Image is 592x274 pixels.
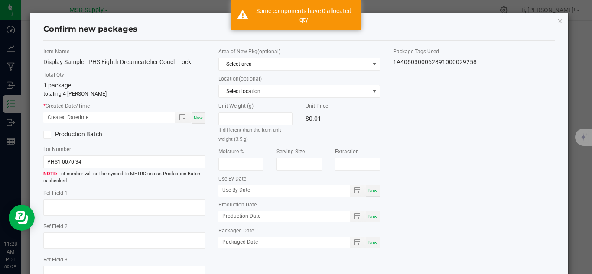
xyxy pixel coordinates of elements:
[218,201,381,209] label: Production Date
[218,48,381,55] label: Area of New Pkg
[43,189,205,197] label: Ref Field 1
[335,148,381,155] label: Extraction
[218,85,381,98] span: NO DATA FOUND
[253,6,355,24] div: Some components have 0 allocated qty
[43,112,166,123] input: Created Datetime
[218,175,381,183] label: Use By Date
[218,211,341,222] input: Production Date
[218,148,264,155] label: Moisture %
[218,127,281,142] small: If different than the item unit weight (3.5 g)
[350,237,367,248] span: Toggle popup
[194,116,203,120] span: Now
[43,256,205,264] label: Ref Field 3
[393,48,555,55] label: Package Tags Used
[43,48,205,55] label: Item Name
[175,112,192,123] span: Toggle popup
[306,102,380,110] label: Unit Price
[43,102,205,110] label: Created Date/Time
[350,211,367,222] span: Toggle popup
[368,240,377,245] span: Now
[218,237,341,248] input: Packaged Date
[218,185,341,196] input: Use By Date
[218,227,381,235] label: Packaged Date
[219,85,369,97] span: Select location
[276,148,322,155] label: Serving Size
[9,205,35,231] iframe: Resource center
[43,24,555,35] h4: Confirm new packages
[43,71,205,79] label: Total Qty
[239,76,262,82] span: (optional)
[43,145,205,153] label: Lot Number
[218,75,381,83] label: Location
[43,130,118,139] label: Production Batch
[350,185,367,197] span: Toggle popup
[368,188,377,193] span: Now
[43,171,205,185] span: Lot number will not be synced to METRC unless Production Batch is checked
[43,222,205,230] label: Ref Field 2
[306,112,380,125] div: $0.01
[43,90,205,98] p: totaling 4 [PERSON_NAME]
[368,214,377,219] span: Now
[43,58,205,67] div: Display Sample - PHS Eighth Dreamcatcher Couch Lock
[43,82,71,89] span: 1 package
[393,58,555,67] div: 1A4060300062891000029258
[218,102,293,110] label: Unit Weight (g)
[219,58,369,70] span: Select area
[257,48,280,55] span: (optional)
